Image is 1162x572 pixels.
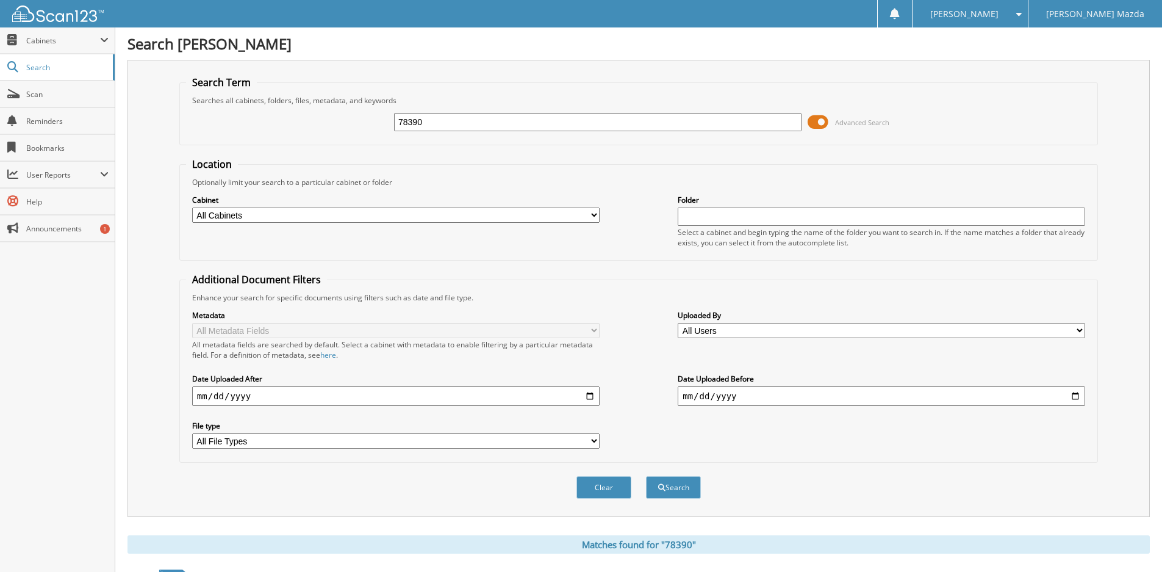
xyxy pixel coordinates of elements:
[646,476,701,499] button: Search
[192,195,600,205] label: Cabinet
[26,170,100,180] span: User Reports
[127,535,1150,554] div: Matches found for "78390"
[186,76,257,89] legend: Search Term
[26,223,109,234] span: Announcements
[678,386,1085,406] input: end
[26,143,109,153] span: Bookmarks
[192,339,600,360] div: All metadata fields are searched by default. Select a cabinet with metadata to enable filtering b...
[192,310,600,320] label: Metadata
[835,118,889,127] span: Advanced Search
[26,197,109,207] span: Help
[12,5,104,22] img: scan123-logo-white.svg
[186,157,238,171] legend: Location
[678,227,1085,248] div: Select a cabinet and begin typing the name of the folder you want to search in. If the name match...
[930,10,999,18] span: [PERSON_NAME]
[26,35,100,46] span: Cabinets
[192,386,600,406] input: start
[100,224,110,234] div: 1
[186,95,1091,106] div: Searches all cabinets, folders, files, metadata, and keywords
[192,421,600,431] label: File type
[192,374,600,384] label: Date Uploaded After
[1046,10,1144,18] span: [PERSON_NAME] Mazda
[678,310,1085,320] label: Uploaded By
[186,292,1091,303] div: Enhance your search for specific documents using filters such as date and file type.
[320,350,336,360] a: here
[26,116,109,126] span: Reminders
[186,273,327,286] legend: Additional Document Filters
[26,62,107,73] span: Search
[186,177,1091,187] div: Optionally limit your search to a particular cabinet or folder
[127,34,1150,54] h1: Search [PERSON_NAME]
[576,476,631,499] button: Clear
[678,195,1085,205] label: Folder
[26,89,109,100] span: Scan
[678,374,1085,384] label: Date Uploaded Before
